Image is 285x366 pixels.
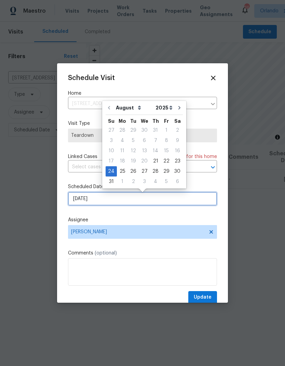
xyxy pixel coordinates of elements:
div: 8 [161,136,172,145]
div: 29 [128,126,139,135]
div: 9 [172,136,183,145]
button: Go to previous month [104,101,114,115]
div: 31 [150,126,161,135]
div: 6 [172,177,183,186]
div: 27 [139,167,150,176]
div: Tue Aug 05 2025 [128,135,139,146]
div: Wed Aug 06 2025 [139,135,150,146]
div: Wed Aug 20 2025 [139,156,150,166]
button: Update [188,291,217,304]
select: Year [154,103,174,113]
div: 17 [106,156,117,166]
div: Tue Aug 26 2025 [128,166,139,177]
label: Scheduled Date [68,183,217,190]
div: Wed Aug 13 2025 [139,146,150,156]
button: Go to next month [174,101,185,115]
div: Tue Aug 12 2025 [128,146,139,156]
span: Close [209,74,217,82]
div: 16 [172,146,183,156]
div: 10 [106,146,117,156]
div: Mon Jul 28 2025 [117,125,128,135]
div: Wed Sep 03 2025 [139,177,150,187]
div: 14 [150,146,161,156]
div: Mon Aug 11 2025 [117,146,128,156]
div: 26 [128,167,139,176]
div: 13 [139,146,150,156]
div: 4 [150,177,161,186]
div: 15 [161,146,172,156]
div: 12 [128,146,139,156]
div: Mon Aug 25 2025 [117,166,128,177]
div: Thu Jul 31 2025 [150,125,161,135]
div: Fri Sep 05 2025 [161,177,172,187]
div: Sun Aug 03 2025 [106,135,117,146]
div: 22 [161,156,172,166]
div: 21 [150,156,161,166]
abbr: Monday [119,119,126,123]
label: Home [68,90,217,97]
div: Sun Aug 10 2025 [106,146,117,156]
span: Update [194,293,212,302]
div: Sat Aug 02 2025 [172,125,183,135]
div: 30 [172,167,183,176]
div: Sun Aug 17 2025 [106,156,117,166]
div: 28 [150,167,161,176]
div: Wed Jul 30 2025 [139,125,150,135]
abbr: Tuesday [130,119,136,123]
span: (optional) [95,251,117,256]
div: Tue Aug 19 2025 [128,156,139,166]
div: Thu Aug 28 2025 [150,166,161,177]
div: 19 [128,156,139,166]
div: 31 [106,177,117,186]
div: Sat Aug 30 2025 [172,166,183,177]
input: Select cases [68,162,198,172]
label: Assignee [68,217,217,223]
div: 2 [172,126,183,135]
div: 24 [106,167,117,176]
span: Linked Cases [68,153,97,160]
div: Mon Aug 18 2025 [117,156,128,166]
div: 27 [106,126,117,135]
abbr: Wednesday [141,119,148,123]
div: 20 [139,156,150,166]
abbr: Friday [164,119,169,123]
label: Comments [68,250,217,257]
div: 29 [161,167,172,176]
div: Fri Aug 29 2025 [161,166,172,177]
span: Schedule Visit [68,75,115,81]
input: Enter in an address [68,99,207,109]
div: 23 [172,156,183,166]
div: Tue Jul 29 2025 [128,125,139,135]
div: 5 [161,177,172,186]
div: Mon Sep 01 2025 [117,177,128,187]
div: 4 [117,136,128,145]
div: 25 [117,167,128,176]
div: Fri Aug 22 2025 [161,156,172,166]
div: 7 [150,136,161,145]
div: Thu Sep 04 2025 [150,177,161,187]
div: Thu Aug 14 2025 [150,146,161,156]
div: Wed Aug 27 2025 [139,166,150,177]
div: 11 [117,146,128,156]
abbr: Saturday [174,119,181,123]
select: Month [114,103,154,113]
abbr: Sunday [108,119,114,123]
button: Open [208,162,218,172]
input: M/D/YYYY [68,192,217,206]
div: Sat Aug 09 2025 [172,135,183,146]
span: Teardown [71,132,214,139]
div: 5 [128,136,139,145]
div: 2 [128,177,139,186]
div: Sat Sep 06 2025 [172,177,183,187]
div: 28 [117,126,128,135]
span: [PERSON_NAME] [71,229,205,235]
div: Fri Aug 08 2025 [161,135,172,146]
div: Sat Aug 16 2025 [172,146,183,156]
div: 3 [139,177,150,186]
div: Sat Aug 23 2025 [172,156,183,166]
div: 3 [106,136,117,145]
div: Sun Aug 31 2025 [106,177,117,187]
div: Sun Jul 27 2025 [106,125,117,135]
div: 1 [117,177,128,186]
div: Mon Aug 04 2025 [117,135,128,146]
